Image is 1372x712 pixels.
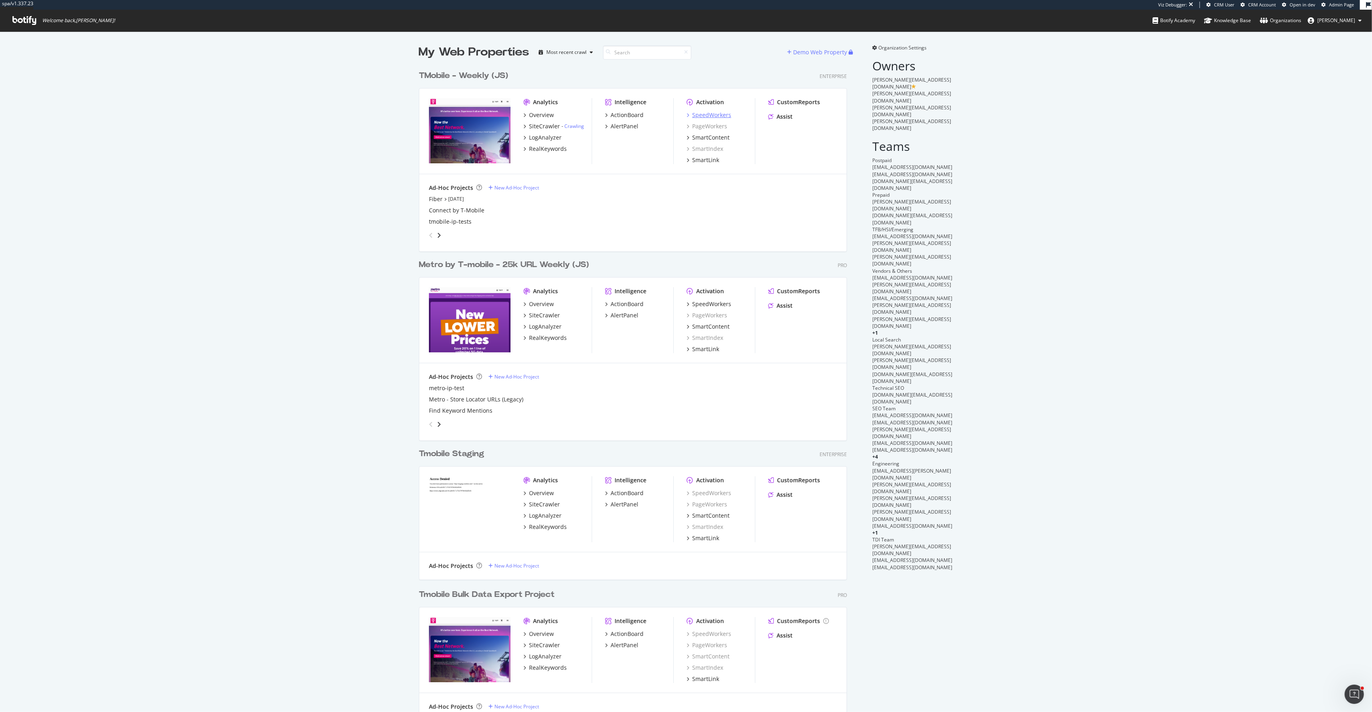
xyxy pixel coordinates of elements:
div: Intelligence [615,287,646,295]
div: Intelligence [615,617,646,625]
div: Overview [529,300,554,308]
div: Analytics [533,287,558,295]
span: [PERSON_NAME][EMAIL_ADDRESS][DOMAIN_NAME] [873,316,952,329]
a: tmobile-ip-tests [429,218,472,226]
div: Enterprise [820,451,847,458]
span: [PERSON_NAME][EMAIL_ADDRESS][DOMAIN_NAME] [873,118,952,132]
a: Overview [523,300,554,308]
a: SmartIndex [687,334,723,342]
a: Metro - Store Locator URLs (Legacy) [429,395,523,403]
div: New Ad-Hoc Project [494,562,539,569]
div: Prepaid [873,191,954,198]
h2: Teams [873,140,954,153]
a: SiteCrawler [523,500,560,508]
div: SpeedWorkers [692,111,731,119]
div: Pro [838,592,847,599]
span: [EMAIL_ADDRESS][DOMAIN_NAME] [873,412,953,419]
span: [DOMAIN_NAME][EMAIL_ADDRESS][DOMAIN_NAME] [873,212,953,226]
div: SEO Team [873,405,954,412]
div: SiteCrawler [529,500,560,508]
a: Knowledge Base [1204,10,1251,31]
div: Analytics [533,98,558,106]
a: Assist [768,491,793,499]
a: Assist [768,302,793,310]
a: CRM Account [1241,2,1276,8]
div: Knowledge Base [1204,16,1251,25]
span: [EMAIL_ADDRESS][PERSON_NAME][DOMAIN_NAME] [873,467,952,481]
div: Assist [777,113,793,121]
span: [EMAIL_ADDRESS][DOMAIN_NAME] [873,440,953,447]
div: Enterprise [820,73,847,80]
div: LogAnalyzer [529,652,562,661]
span: + 4 [873,453,878,460]
div: Postpaid [873,157,954,164]
span: [PERSON_NAME][EMAIL_ADDRESS][DOMAIN_NAME] [873,543,952,557]
a: Demo Web Property [788,49,849,56]
div: RealKeywords [529,664,567,672]
div: CustomReports [777,287,820,295]
div: My Web Properties [419,44,529,60]
a: CustomReports [768,617,829,625]
div: PageWorkers [687,500,727,508]
div: SmartLink [692,534,719,542]
div: Local Search [873,336,954,343]
span: [EMAIL_ADDRESS][DOMAIN_NAME] [873,447,953,453]
div: SiteCrawler [529,311,560,319]
a: SmartLink [687,675,719,683]
div: Activation [696,617,724,625]
button: Most recent crawl [536,46,597,59]
div: Overview [529,630,554,638]
a: Find Keyword Mentions [429,407,492,415]
div: CustomReports [777,476,820,484]
span: [PERSON_NAME][EMAIL_ADDRESS][DOMAIN_NAME] [873,508,952,522]
img: t-mobile.com [429,98,511,163]
a: Organizations [1260,10,1301,31]
img: t-mobilesecondary.com [429,617,511,682]
div: PageWorkers [687,311,727,319]
span: + 1 [873,329,878,336]
a: AlertPanel [605,311,638,319]
a: ActionBoard [605,630,644,638]
div: CustomReports [777,617,820,625]
a: AlertPanel [605,122,638,130]
span: Admin Page [1329,2,1354,8]
div: Assist [777,302,793,310]
div: AlertPanel [611,311,638,319]
div: Connect by T-Mobile [429,206,484,214]
a: Overview [523,630,554,638]
a: CustomReports [768,476,820,484]
span: [PERSON_NAME][EMAIL_ADDRESS][DOMAIN_NAME] [873,426,952,440]
div: angle-left [426,229,436,242]
a: SmartLink [687,534,719,542]
div: LogAnalyzer [529,323,562,331]
div: Most recent crawl [547,50,587,55]
a: Assist [768,632,793,640]
span: [EMAIL_ADDRESS][DOMAIN_NAME] [873,295,953,302]
div: LogAnalyzer [529,134,562,142]
span: [PERSON_NAME][EMAIL_ADDRESS][DOMAIN_NAME] [873,302,952,315]
a: RealKeywords [523,145,567,153]
a: LogAnalyzer [523,652,562,661]
span: [DOMAIN_NAME][EMAIL_ADDRESS][DOMAIN_NAME] [873,371,953,385]
div: ActionBoard [611,489,644,497]
a: PageWorkers [687,122,727,130]
div: Demo Web Property [794,48,847,56]
span: [EMAIL_ADDRESS][DOMAIN_NAME] [873,564,953,571]
span: [PERSON_NAME][EMAIL_ADDRESS][DOMAIN_NAME] [873,104,952,118]
div: SiteCrawler [529,641,560,649]
div: SmartContent [692,512,730,520]
span: [DOMAIN_NAME][EMAIL_ADDRESS][DOMAIN_NAME] [873,178,953,191]
a: SmartContent [687,512,730,520]
div: SmartContent [687,652,730,661]
a: AlertPanel [605,500,638,508]
div: angle-left [426,418,436,431]
div: metro-ip-test [429,384,464,392]
span: [PERSON_NAME][EMAIL_ADDRESS][DOMAIN_NAME] [873,90,952,104]
span: [PERSON_NAME][EMAIL_ADDRESS][DOMAIN_NAME] [873,343,952,357]
div: AlertPanel [611,500,638,508]
a: ActionBoard [605,300,644,308]
div: angle-right [436,420,442,428]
